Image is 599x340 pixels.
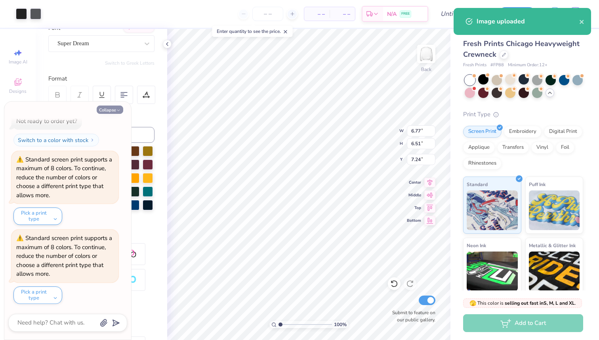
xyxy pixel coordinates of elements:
[463,158,502,169] div: Rhinestones
[490,62,504,69] span: # FP88
[463,142,495,154] div: Applique
[388,309,435,323] label: Submit to feature on our public gallery.
[508,62,547,69] span: Minimum Order: 12 +
[579,17,585,26] button: close
[463,62,486,69] span: Fresh Prints
[421,66,431,73] div: Back
[16,156,112,199] div: Standard screen print supports a maximum of 8 colors. To continue, reduce the number of colors or...
[418,46,434,62] img: Back
[401,11,410,17] span: FREE
[13,134,99,146] button: Switch to a color with stock
[531,142,553,154] div: Vinyl
[434,6,492,22] input: Untitled Design
[407,192,421,198] span: Middle
[105,60,155,66] button: Switch to Greek Letters
[529,241,576,250] span: Metallic & Glitter Ink
[97,106,123,114] button: Collapse
[309,10,325,18] span: – –
[16,117,77,125] div: Not ready to order yet?
[13,207,62,225] button: Pick a print type
[556,142,574,154] div: Foil
[13,286,62,304] button: Pick a print type
[16,234,112,278] div: Standard screen print supports a maximum of 8 colors. To continue, reduce the number of colors or...
[469,300,576,307] span: This color is .
[463,110,583,119] div: Print Type
[467,190,518,230] img: Standard
[48,74,155,83] div: Format
[252,7,283,21] input: – –
[469,300,476,307] span: 🫣
[463,126,502,138] div: Screen Print
[529,252,580,291] img: Metallic & Glitter Ink
[529,180,546,188] span: Puff Ink
[334,10,350,18] span: – –
[9,59,27,65] span: Image AI
[497,142,529,154] div: Transfers
[407,205,421,211] span: Top
[90,138,95,142] img: Switch to a color with stock
[467,180,488,188] span: Standard
[407,218,421,223] span: Bottom
[387,10,397,18] span: N/A
[477,17,579,26] div: Image uploaded
[407,180,421,185] span: Center
[467,252,518,291] img: Neon Ink
[544,126,582,138] div: Digital Print
[529,190,580,230] img: Puff Ink
[504,126,542,138] div: Embroidery
[505,300,575,306] strong: selling out fast in S, M, L and XL
[9,88,27,94] span: Designs
[334,321,347,328] span: 100 %
[467,241,486,250] span: Neon Ink
[212,26,293,37] div: Enter quantity to see the price.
